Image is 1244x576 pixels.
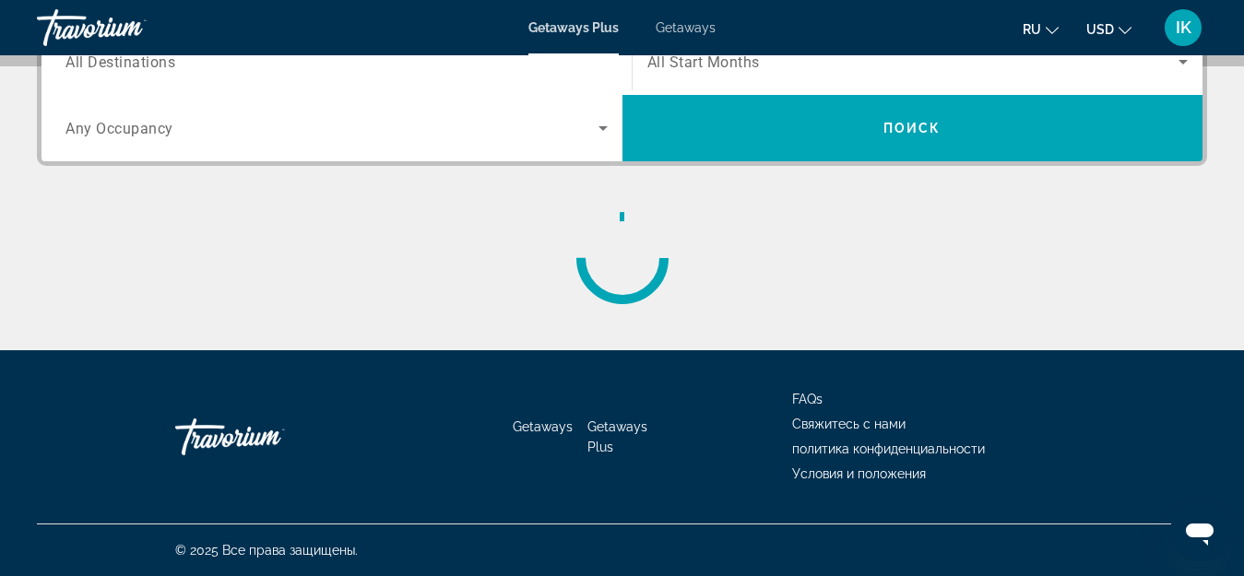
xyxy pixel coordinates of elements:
span: USD [1086,22,1114,37]
span: All Start Months [647,53,760,71]
span: All Destinations [65,53,175,70]
button: Change language [1023,16,1059,42]
a: Свяжитесь с нами [792,417,906,431]
a: Travorium [37,4,221,52]
span: © 2025 Все права защищены. [175,543,358,558]
button: Поиск [622,95,1203,161]
a: Getaways Plus [528,20,619,35]
a: FAQs [792,392,823,406]
span: Поиск [883,121,942,135]
a: Travorium [175,409,360,464]
button: Change currency [1086,16,1131,42]
button: User Menu [1159,8,1207,47]
a: Условия и положения [792,466,926,481]
a: Getaways Plus [587,419,647,454]
div: Search widget [41,29,1203,161]
a: политика конфиденциальности [792,441,985,456]
span: Any Occupancy [65,120,173,137]
a: Getaways [656,20,716,35]
iframe: Кнопка запуска окна обмена сообщениями [1170,502,1229,561]
span: IK [1176,18,1191,37]
a: Getaways [513,419,573,434]
span: ru [1023,22,1041,37]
